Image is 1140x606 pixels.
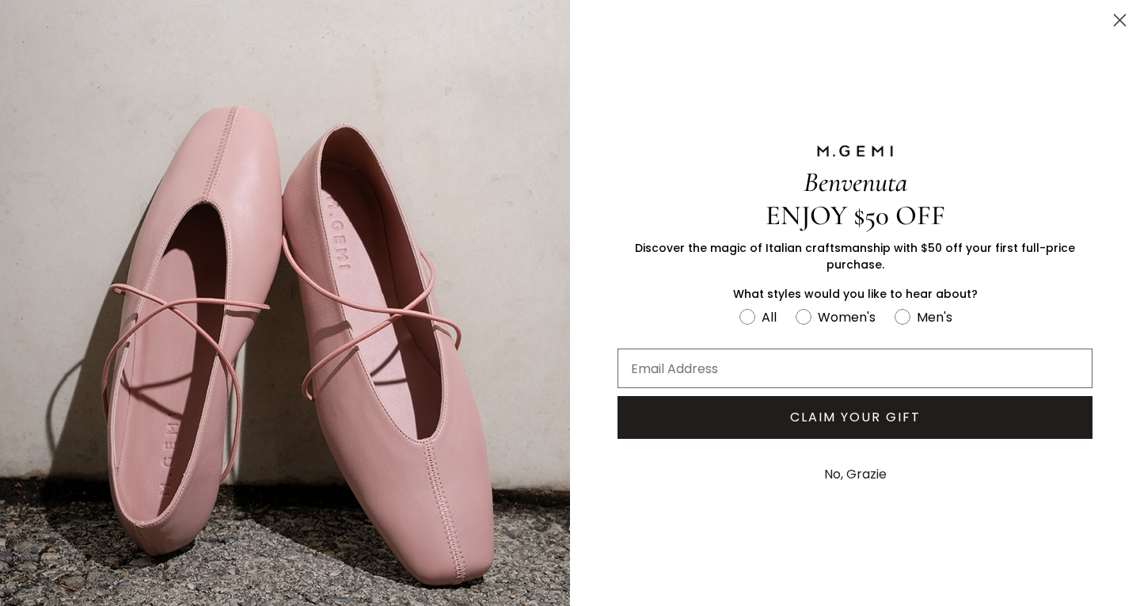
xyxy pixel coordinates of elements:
[1106,6,1134,34] button: Close dialog
[816,455,895,494] button: No, Grazie
[815,144,895,158] img: M.GEMI
[617,349,1092,388] input: Email Address
[762,307,777,327] div: All
[818,307,876,327] div: Women's
[635,240,1075,273] span: Discover the magic of Italian craftsmanship with $50 off your first full-price purchase.
[617,396,1092,439] button: CLAIM YOUR GIFT
[733,286,978,302] span: What styles would you like to hear about?
[804,166,907,199] span: Benvenuta
[766,199,945,232] span: ENJOY $50 OFF
[917,307,952,327] div: Men's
